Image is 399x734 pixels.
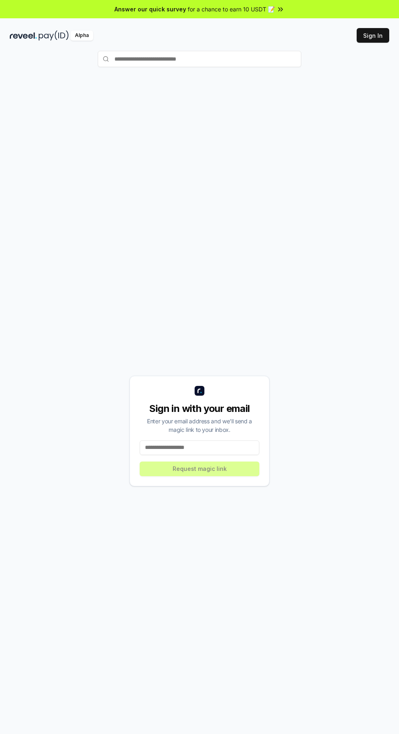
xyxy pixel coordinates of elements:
span: for a chance to earn 10 USDT 📝 [188,5,275,13]
img: reveel_dark [10,30,37,41]
div: Enter your email address and we’ll send a magic link to your inbox. [140,417,259,434]
button: Sign In [357,28,389,43]
img: pay_id [39,30,69,41]
div: Sign in with your email [140,402,259,415]
span: Answer our quick survey [114,5,186,13]
img: logo_small [195,386,204,396]
div: Alpha [70,30,93,41]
